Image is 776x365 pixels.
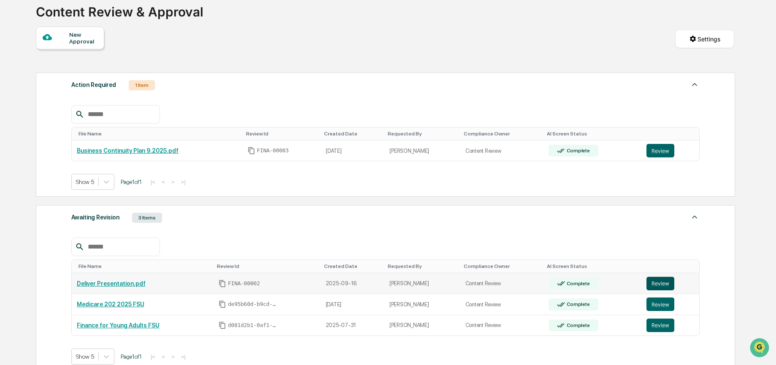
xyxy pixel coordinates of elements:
[71,79,116,90] div: Action Required
[689,212,700,222] img: caret
[17,122,53,131] span: Data Lookup
[17,106,54,115] span: Preclearance
[248,147,255,154] span: Copy Id
[8,123,15,130] div: 🔎
[464,263,540,269] div: Toggle SortBy
[169,353,177,360] button: >
[5,119,57,134] a: 🔎Data Lookup
[257,147,289,154] span: FINA-00003
[121,178,142,185] span: Page 1 of 1
[547,263,638,269] div: Toggle SortBy
[219,300,226,308] span: Copy Id
[29,65,138,73] div: Start new chat
[228,280,260,287] span: FINA-00002
[648,263,696,269] div: Toggle SortBy
[77,301,144,308] a: Medicare 202 2025 FSU
[217,263,317,269] div: Toggle SortBy
[565,148,590,154] div: Complete
[78,263,210,269] div: Toggle SortBy
[384,315,460,336] td: [PERSON_NAME]
[388,263,457,269] div: Toggle SortBy
[159,178,168,186] button: <
[78,131,239,137] div: Toggle SortBy
[565,322,590,328] div: Complete
[8,107,15,114] div: 🖐️
[648,131,696,137] div: Toggle SortBy
[565,301,590,307] div: Complete
[61,107,68,114] div: 🗄️
[646,144,694,157] a: Review
[646,144,674,157] button: Review
[565,281,590,287] div: Complete
[324,263,381,269] div: Toggle SortBy
[675,30,734,48] button: Settings
[228,301,278,308] span: de95b60d-b9cd-4e31-baef-969a89fbc52c
[460,315,543,336] td: Content Review
[77,147,178,154] a: Business Continuity Plan 9.2025.pdf
[148,353,158,360] button: |<
[29,73,107,80] div: We're available if you need us!
[646,277,695,290] a: Review
[464,131,540,137] div: Toggle SortBy
[460,141,543,161] td: Content Review
[159,353,168,360] button: <
[646,319,674,332] button: Review
[219,322,226,329] span: Copy Id
[121,353,142,360] span: Page 1 of 1
[148,178,158,186] button: |<
[8,65,24,80] img: 1746055101610-c473b297-6a78-478c-a979-82029cc54cd1
[5,103,58,118] a: 🖐️Preclearance
[58,103,108,118] a: 🗄️Attestations
[246,131,318,137] div: Toggle SortBy
[321,273,384,294] td: 2025-09-16
[321,315,384,336] td: 2025-07-31
[77,322,160,329] a: Finance for Young Adults FSU
[84,143,102,149] span: Pylon
[143,67,154,77] button: Start new chat
[646,297,674,311] button: Review
[388,131,457,137] div: Toggle SortBy
[8,18,154,31] p: How can we help?
[178,178,188,186] button: >|
[77,280,146,287] a: Deliver Presentation.pdf
[460,294,543,315] td: Content Review
[219,280,226,287] span: Copy Id
[129,80,155,90] div: 1 Item
[59,143,102,149] a: Powered byPylon
[321,294,384,315] td: [DATE]
[70,106,105,115] span: Attestations
[132,213,162,223] div: 3 Items
[384,273,460,294] td: [PERSON_NAME]
[228,322,278,329] span: d081d2b1-0af1-4b36-ab0f-ef172fd124a0
[384,141,460,161] td: [PERSON_NAME]
[321,141,384,161] td: [DATE]
[384,294,460,315] td: [PERSON_NAME]
[324,131,381,137] div: Toggle SortBy
[547,131,638,137] div: Toggle SortBy
[71,212,119,223] div: Awaiting Revision
[689,79,700,89] img: caret
[646,319,695,332] a: Review
[749,337,772,360] iframe: Open customer support
[646,297,695,311] a: Review
[460,273,543,294] td: Content Review
[646,277,674,290] button: Review
[69,31,97,45] div: New Approval
[178,353,188,360] button: >|
[169,178,177,186] button: >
